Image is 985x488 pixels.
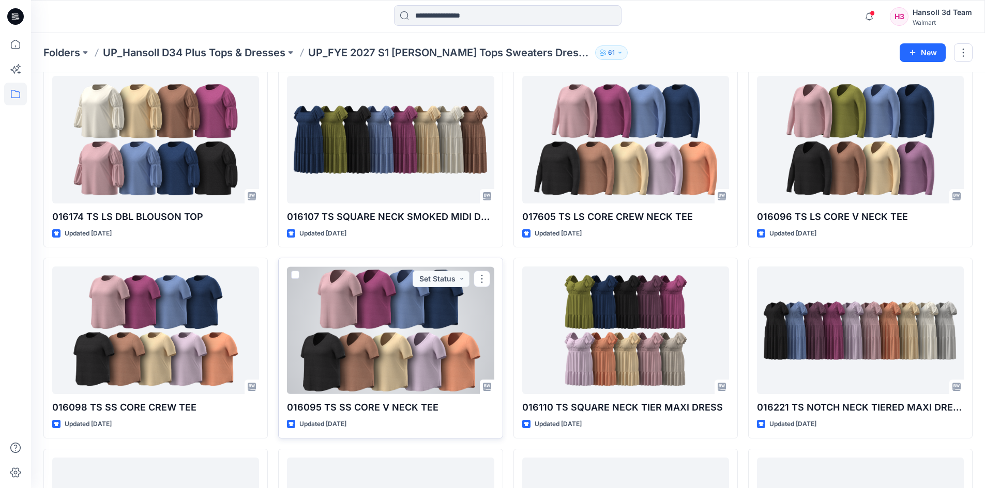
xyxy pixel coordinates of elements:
[52,76,259,203] a: 016174 TS LS DBL BLOUSON TOP
[522,400,729,415] p: 016110 TS SQUARE NECK TIER MAXI DRESS
[608,47,615,58] p: 61
[103,45,285,60] a: UP_Hansoll D34 Plus Tops & Dresses
[299,419,346,430] p: Updated [DATE]
[535,419,582,430] p: Updated [DATE]
[287,400,494,415] p: 016095 TS SS CORE V NECK TEE
[522,266,729,394] a: 016110 TS SQUARE NECK TIER MAXI DRESS
[43,45,80,60] a: Folders
[535,228,582,239] p: Updated [DATE]
[900,43,946,62] button: New
[757,266,964,394] a: 016221 TS NOTCH NECK TIERED MAXI DRESS
[65,419,112,430] p: Updated [DATE]
[769,419,816,430] p: Updated [DATE]
[52,400,259,415] p: 016098 TS SS CORE CREW TEE
[287,76,494,203] a: 016107 TS SQUARE NECK SMOKED MIDI DRESS
[757,400,964,415] p: 016221 TS NOTCH NECK TIERED MAXI DRESS
[52,210,259,224] p: 016174 TS LS DBL BLOUSON TOP
[522,76,729,203] a: 017605 TS LS CORE CREW NECK TEE
[913,19,972,26] div: Walmart
[299,228,346,239] p: Updated [DATE]
[913,6,972,19] div: Hansoll 3d Team
[65,228,112,239] p: Updated [DATE]
[52,266,259,394] a: 016098 TS SS CORE CREW TEE
[287,210,494,224] p: 016107 TS SQUARE NECK SMOKED MIDI DRESS
[757,210,964,224] p: 016096 TS LS CORE V NECK TEE
[757,76,964,203] a: 016096 TS LS CORE V NECK TEE
[522,210,729,224] p: 017605 TS LS CORE CREW NECK TEE
[595,45,628,60] button: 61
[287,266,494,394] a: 016095 TS SS CORE V NECK TEE
[308,45,591,60] p: UP_FYE 2027 S1 [PERSON_NAME] Tops Sweaters Dresses
[769,228,816,239] p: Updated [DATE]
[890,7,908,26] div: H3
